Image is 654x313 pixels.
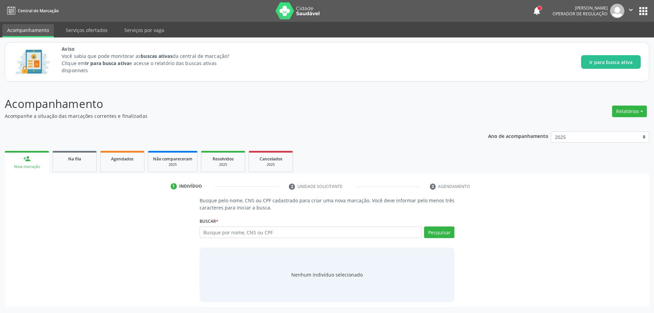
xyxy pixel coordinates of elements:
button: Ir para busca ativa [581,55,641,69]
button:  [624,4,637,18]
strong: Ir para busca ativa [85,60,129,66]
span: Na fila [68,156,81,162]
i:  [627,6,635,14]
div: Nenhum indivíduo selecionado [291,271,363,278]
img: Imagem de CalloutCard [13,47,52,77]
span: Operador de regulação [552,11,608,17]
button: notifications [532,6,542,16]
span: Aviso [62,45,242,52]
span: Ir para busca ativa [589,59,633,66]
span: Cancelados [260,156,282,162]
span: Não compareceram [153,156,192,162]
p: Acompanhe a situação das marcações correntes e finalizadas [5,112,456,120]
img: img [610,4,624,18]
div: Nova marcação [10,164,44,169]
span: Agendados [111,156,134,162]
button: Pesquisar [424,226,454,238]
a: Acompanhamento [2,24,54,37]
button: apps [637,5,649,17]
p: Você sabia que pode monitorar as da central de marcação? Clique em e acesse o relatório das busca... [62,52,242,74]
div: [PERSON_NAME] [552,5,608,11]
a: Serviços por vaga [120,24,169,36]
a: Central de Marcação [5,5,59,16]
strong: buscas ativas [141,53,172,59]
input: Busque por nome, CNS ou CPF [200,226,422,238]
button: Relatórios [612,106,647,117]
p: Busque pelo nome, CNS ou CPF cadastrado para criar uma nova marcação. Você deve informar pelo men... [200,197,455,211]
span: Central de Marcação [18,8,59,14]
div: 2025 [254,162,288,167]
div: Indivíduo [179,183,202,189]
p: Acompanhamento [5,95,456,112]
div: person_add [23,155,31,162]
div: 2025 [206,162,240,167]
span: Resolvidos [213,156,234,162]
p: Ano de acompanhamento [488,131,548,140]
label: Buscar [200,216,218,226]
a: Serviços ofertados [61,24,112,36]
div: 1 [171,183,177,189]
div: 2025 [153,162,192,167]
